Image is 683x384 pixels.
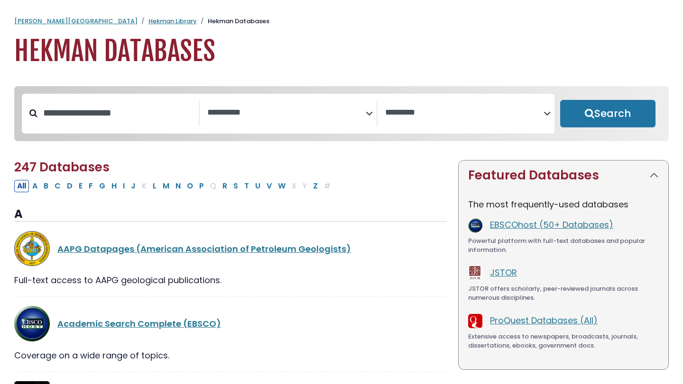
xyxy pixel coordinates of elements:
a: JSTOR [490,267,517,278]
h1: Hekman Databases [14,36,669,67]
nav: breadcrumb [14,17,669,26]
span: 247 Databases [14,159,110,176]
button: Filter Results O [184,180,196,192]
button: Filter Results H [109,180,120,192]
nav: Search filters [14,86,669,141]
a: [PERSON_NAME][GEOGRAPHIC_DATA] [14,17,138,26]
button: Filter Results J [128,180,138,192]
button: Filter Results F [86,180,96,192]
button: Filter Results S [231,180,241,192]
button: Filter Results U [252,180,263,192]
div: Extensive access to newspapers, broadcasts, journals, dissertations, ebooks, government docs. [468,332,659,350]
button: Filter Results T [241,180,252,192]
button: Filter Results W [275,180,288,192]
button: Filter Results N [173,180,184,192]
button: Filter Results A [29,180,40,192]
button: Filter Results E [76,180,85,192]
div: Full-text access to AAPG geological publications. [14,274,447,286]
button: Filter Results I [120,180,128,192]
button: Filter Results B [41,180,51,192]
a: EBSCOhost (50+ Databases) [490,219,613,231]
button: All [14,180,29,192]
li: Hekman Databases [197,17,269,26]
button: Filter Results D [64,180,75,192]
h3: A [14,207,447,222]
button: Filter Results G [96,180,108,192]
div: Powerful platform with full-text databases and popular information. [468,236,659,255]
a: ProQuest Databases (All) [490,314,598,326]
button: Filter Results R [220,180,230,192]
button: Featured Databases [459,161,668,190]
p: The most frequently-used databases [468,198,659,211]
button: Filter Results C [52,180,64,192]
a: AAPG Datapages (American Association of Petroleum Geologists) [57,243,351,255]
button: Submit for Search Results [560,100,655,127]
button: Filter Results V [264,180,275,192]
textarea: Search [385,108,544,118]
div: JSTOR offers scholarly, peer-reviewed journals across numerous disciplines. [468,284,659,303]
div: Coverage on a wide range of topics. [14,349,447,362]
a: Hekman Library [148,17,197,26]
button: Filter Results P [196,180,207,192]
button: Filter Results M [160,180,172,192]
div: Alpha-list to filter by first letter of database name [14,179,334,191]
button: Filter Results Z [310,180,321,192]
textarea: Search [207,108,366,118]
a: Academic Search Complete (EBSCO) [57,318,221,330]
button: Filter Results L [150,180,159,192]
input: Search database by title or keyword [37,105,199,121]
